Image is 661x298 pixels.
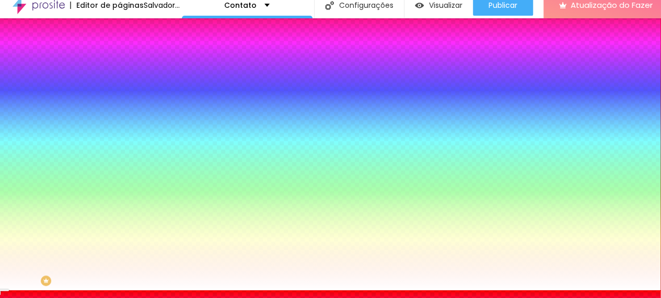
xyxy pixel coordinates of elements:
[415,1,424,10] img: view-1.svg
[325,1,334,10] img: Ícone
